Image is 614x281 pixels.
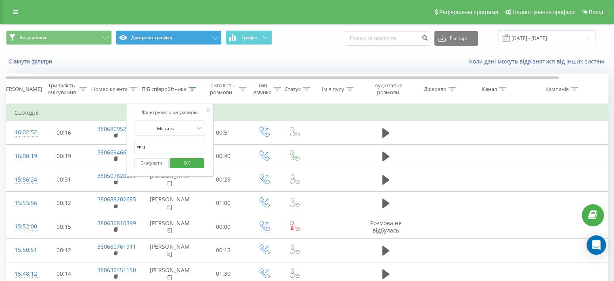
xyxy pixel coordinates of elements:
td: [PERSON_NAME] [142,168,198,191]
td: 00:15 [39,215,89,239]
div: Тривалість очікування [46,82,78,96]
span: Реферальна програма [439,9,499,15]
button: Експорт [434,31,478,46]
input: Введіть значення [134,140,205,154]
td: [PERSON_NAME] [142,239,198,262]
button: Джерела трафіку [116,30,222,45]
a: 380688202685 [97,195,136,203]
span: Всі дзвінки [19,34,46,41]
div: 15:53:56 [15,195,31,211]
td: 01:00 [198,191,249,215]
td: 00:00 [198,215,249,239]
td: 00:51 [198,121,249,144]
span: Налаштування профілю [512,9,575,15]
div: 15:50:51 [15,242,31,258]
button: Скасувати [134,158,169,168]
button: Скинути фільтри [6,58,56,65]
a: Коли дані можуть відрізнятися вiд інших систем [469,57,608,65]
td: 00:29 [198,168,249,191]
span: Розмова не відбулась [370,219,402,234]
td: 00:31 [39,168,89,191]
div: [PERSON_NAME] [1,86,42,93]
td: 00:12 [39,239,89,262]
td: [PERSON_NAME] [142,215,198,239]
div: Канал [482,86,497,93]
div: ПІБ співробітника [142,86,187,93]
div: Кампанія [545,86,569,93]
td: 00:12 [39,191,89,215]
span: OK [176,156,198,169]
div: Open Intercom Messenger [587,235,606,255]
td: 00:16 [39,121,89,144]
button: Графік [226,30,272,45]
div: Джерело [424,86,446,93]
td: 00:19 [39,144,89,168]
div: Фільтрувати за умовою [134,108,205,116]
td: 00:40 [198,144,249,168]
a: 380680952946 [97,125,136,133]
a: 380680761911 [97,243,136,250]
a: 380632451150 [97,266,136,274]
div: 15:52:00 [15,219,31,235]
div: 16:00:19 [15,148,31,164]
span: Вихід [589,9,603,15]
div: Тип дзвінка [254,82,272,96]
span: Графік [241,35,257,40]
div: Тривалість розмови [205,82,237,96]
a: 380669466939 [97,148,136,156]
div: 16:02:52 [15,125,31,140]
div: Статус [285,86,301,93]
a: 380636810399 [97,219,136,227]
td: [PERSON_NAME] [142,191,198,215]
button: Всі дзвінки [6,30,112,45]
div: 15:56:24 [15,172,31,188]
button: OK [170,158,204,168]
a: 380507820081 [97,172,136,180]
div: Аудіозапис розмови [369,82,408,96]
div: Номер клієнта [91,86,128,93]
td: 00:15 [198,239,249,262]
input: Пошук за номером [345,31,430,46]
div: Ім'я пулу [322,86,344,93]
